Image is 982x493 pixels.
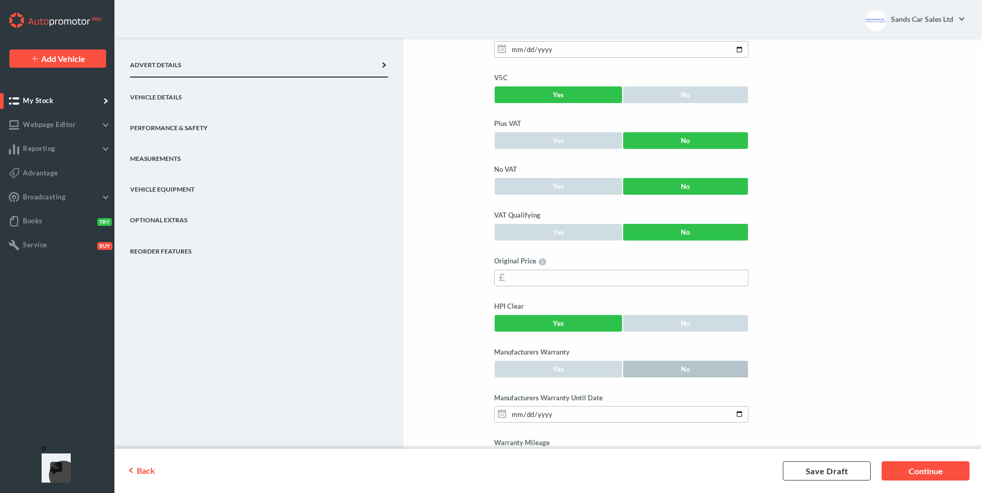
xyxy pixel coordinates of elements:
[494,406,748,423] input: dd/mm/yyyy
[97,242,112,250] span: Buy
[623,86,749,104] a: No
[494,257,748,266] label: Original Price
[130,108,388,139] a: Performance & Safety
[130,170,388,200] a: Vehicle Equipment
[23,169,58,177] span: Advantage
[494,165,748,173] label: No VAT
[494,41,748,58] input: dd/mm/yyyy
[130,77,388,108] a: Vehicle Details
[130,45,388,77] a: Advert Details
[494,73,748,82] label: V5C
[494,360,623,378] a: Yes
[623,314,749,332] a: No
[130,139,388,170] a: Measurements
[9,49,106,68] a: Add Vehicle
[494,132,623,149] a: Yes
[127,465,177,476] a: Back
[130,231,388,262] a: REORDER FEATURES
[494,211,748,219] label: VAT Qualifying
[137,465,155,475] span: Back
[130,200,388,231] a: Optional Extras
[890,8,966,29] a: Sands Car Sales Ltd
[539,258,546,266] img: icon_validation_info3.svg
[494,302,748,310] label: HPI Clear
[494,223,623,241] a: Yes
[494,86,623,104] a: Yes
[95,217,110,225] button: Try
[494,394,748,402] label: Manufacturers Warranty Until Date
[623,360,749,378] a: No
[494,348,748,356] label: Manufacturers Warranty
[41,54,85,64] span: Add Vehicle
[623,223,749,241] a: No
[23,96,53,105] span: My Stock
[494,119,748,128] label: Plus VAT
[783,461,871,481] a: Save Draft
[23,241,47,249] span: Service
[23,217,43,225] span: Books
[36,446,81,491] iframe: Front Chat
[494,314,623,332] a: Yes
[494,178,623,195] a: Yes
[494,438,748,447] label: Warranty Mileage
[23,120,75,129] span: Webpage Editor
[23,144,56,153] span: Reporting
[97,218,112,226] span: Try
[95,241,110,249] button: Buy
[623,132,749,149] a: No
[882,461,970,481] a: Continue
[623,178,749,195] a: No
[23,193,66,201] span: Broadcasting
